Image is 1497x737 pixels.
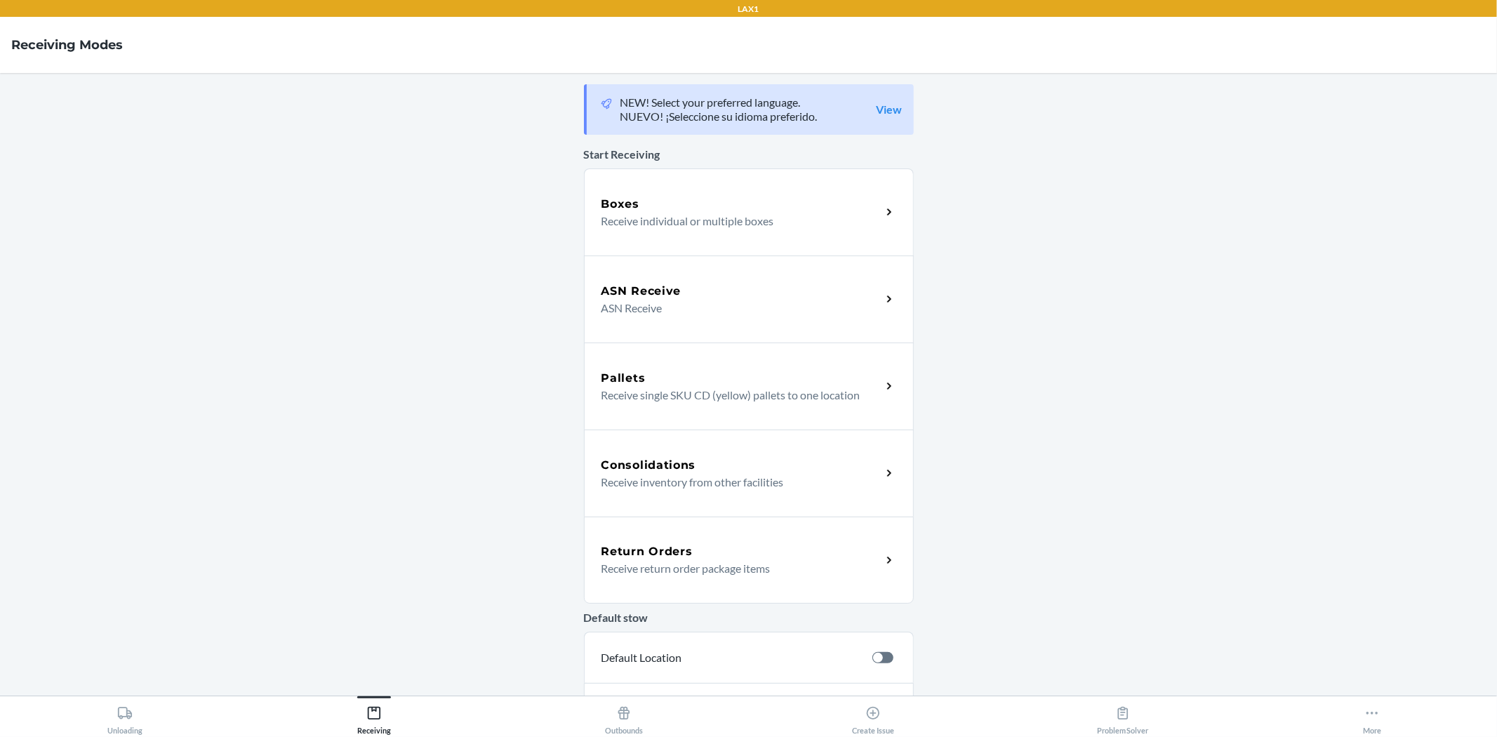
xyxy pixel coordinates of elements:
div: Outbounds [605,700,643,735]
p: LAX1 [738,3,759,15]
p: Receive inventory from other facilities [601,474,870,491]
h5: Boxes [601,196,640,213]
h5: Consolidations [601,457,696,474]
h5: Pallets [601,370,646,387]
div: Receiving [357,700,391,735]
p: Receive single SKU CD (yellow) pallets to one location [601,387,870,404]
a: PalletsReceive single SKU CD (yellow) pallets to one location [584,343,914,430]
h5: Return Orders [601,543,693,560]
a: BoxesReceive individual or multiple boxes [584,168,914,255]
p: ASN Receive [601,300,870,317]
button: Outbounds [499,696,749,735]
button: Create Issue [749,696,999,735]
a: ConsolidationsReceive inventory from other facilities [584,430,914,517]
div: Create Issue [852,700,894,735]
button: Receiving [250,696,500,735]
p: Default Location [601,649,861,666]
h5: ASN Receive [601,283,681,300]
p: Default stow [584,609,914,626]
div: Problem Solver [1097,700,1149,735]
p: Receive individual or multiple boxes [601,213,870,230]
h4: Receiving Modes [11,36,123,54]
a: View [877,102,903,117]
a: Location [584,683,914,735]
button: Problem Solver [998,696,1248,735]
a: Return OrdersReceive return order package items [584,517,914,604]
p: Receive return order package items [601,560,870,577]
div: More [1363,700,1381,735]
p: Start Receiving [584,146,914,163]
p: NUEVO! ¡Seleccione su idioma preferido. [620,109,818,124]
p: NEW! Select your preferred language. [620,95,818,109]
a: ASN ReceiveASN Receive [584,255,914,343]
div: Unloading [107,700,142,735]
